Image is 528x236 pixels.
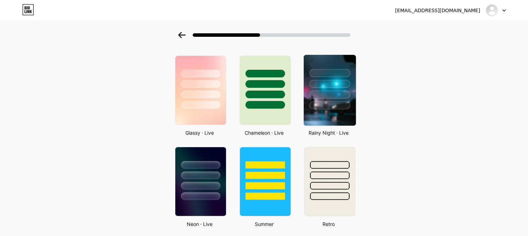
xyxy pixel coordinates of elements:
[173,220,226,228] div: Neon · Live
[485,4,498,17] img: شركة الشريف لتجارة السيارات
[237,129,291,136] div: Chameleon · Live
[303,55,355,126] img: rainy_night.jpg
[237,220,291,228] div: Summer
[302,220,355,228] div: Retro
[173,129,226,136] div: Glassy · Live
[302,129,355,136] div: Rainy Night · Live
[395,7,480,14] div: [EMAIL_ADDRESS][DOMAIN_NAME]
